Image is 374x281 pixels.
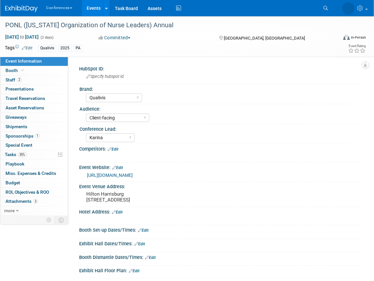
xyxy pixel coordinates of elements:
span: [DATE] [DATE] [5,34,39,40]
div: PONL ([US_STATE] Organization of Nurse Leaders) Annual [3,19,331,31]
a: Tasks35% [0,150,68,159]
span: [GEOGRAPHIC_DATA], [GEOGRAPHIC_DATA] [224,36,305,41]
span: Playbook [6,161,24,166]
span: 3 [33,199,38,204]
a: Budget [0,178,68,188]
a: [URL][DOMAIN_NAME] [87,173,133,178]
a: Presentations [0,85,68,94]
span: more [4,208,15,213]
a: Staff2 [0,76,68,85]
a: Shipments [0,122,68,131]
div: Booth Dismantle Dates/Times: [79,252,361,261]
a: ROI, Objectives & ROO [0,188,68,197]
span: Sponsorships [6,133,40,139]
span: Asset Reservations [6,105,44,110]
span: Presentations [6,86,34,92]
a: Edit [108,147,118,152]
div: Competitors: [79,144,361,153]
span: 2 [17,77,22,82]
img: Karina German [342,2,355,15]
a: Special Event [0,141,68,150]
div: Qualivis [38,45,56,52]
a: more [0,206,68,215]
a: Event Information [0,57,68,66]
span: (2 days) [40,35,54,40]
a: Edit [112,210,123,214]
div: Exhibit Hall Dates/Times: [79,239,361,247]
td: Tags [5,44,32,52]
span: Specify hubspot id [86,74,124,79]
a: Sponsorships1 [0,132,68,141]
span: 1 [35,133,40,138]
button: Committed [96,34,133,41]
span: Staff [6,77,22,82]
a: Edit [145,255,156,260]
div: In-Person [351,35,366,40]
img: Format-Inperson.png [343,35,350,40]
a: Edit [22,46,32,50]
a: Giveaways [0,113,68,122]
span: Special Event [6,142,32,148]
img: ExhibitDay [5,6,38,12]
a: Misc. Expenses & Credits [0,169,68,178]
a: Edit [138,228,149,233]
a: Attachments3 [0,197,68,206]
div: Event Rating [348,44,366,48]
a: Playbook [0,160,68,169]
div: PA [74,45,82,52]
a: Edit [129,269,139,273]
span: ROI, Objectives & ROO [6,189,49,195]
div: Hotel Address: [79,207,361,215]
td: Toggle Event Tabs [55,216,68,224]
div: HubSpot ID: [79,64,361,72]
div: Exhibit Hall Floor Plan: [79,266,361,274]
i: Booth reservation complete [21,68,24,72]
td: Personalize Event Tab Strip [43,216,55,224]
div: Event Website: [79,163,361,171]
span: to [19,34,25,40]
span: Booth [6,68,25,73]
a: Edit [112,165,123,170]
pre: Hilton Harrisburg [STREET_ADDRESS] [86,191,189,203]
span: Giveaways [6,115,27,120]
a: Booth [0,66,68,75]
div: 2025 [58,45,71,52]
a: Edit [134,242,145,246]
span: Attachments [6,199,38,204]
div: Audience: [79,104,358,112]
div: Event Venue Address: [79,182,361,190]
a: Travel Reservations [0,94,68,103]
div: Brand: [79,84,358,92]
span: Budget [6,180,20,185]
a: Asset Reservations [0,104,68,113]
span: Tasks [5,152,27,157]
span: Travel Reservations [6,96,45,101]
span: Misc. Expenses & Credits [6,171,56,176]
div: Booth Set-up Dates/Times: [79,225,361,234]
span: Shipments [6,124,27,129]
div: Event Format [310,34,366,43]
span: 35% [18,152,27,157]
div: Conference Lead: [79,124,358,132]
span: Event Information [6,58,42,64]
